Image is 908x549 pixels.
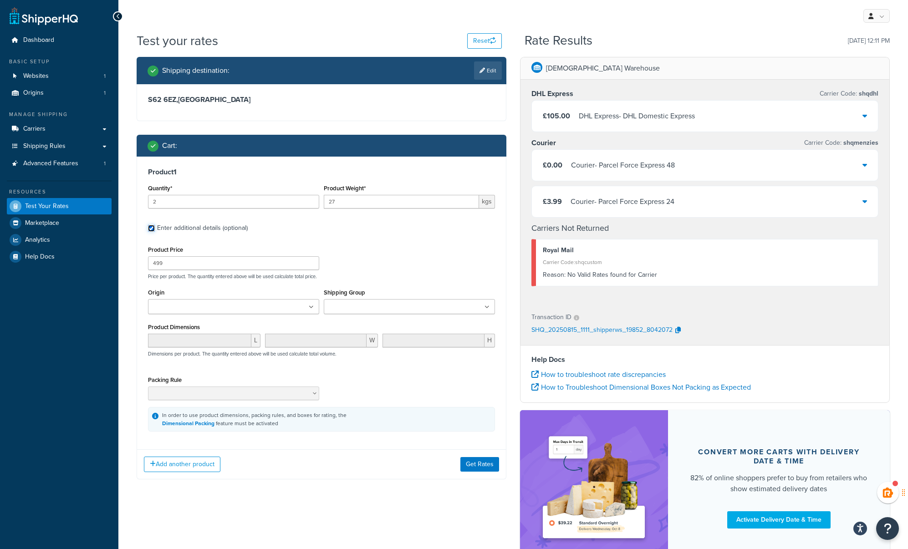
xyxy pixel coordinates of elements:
[23,160,78,168] span: Advanced Features
[7,188,112,196] div: Resources
[7,121,112,137] a: Carriers
[7,155,112,172] li: Advanced Features
[148,289,164,296] label: Origin
[531,382,751,392] a: How to Troubleshoot Dimensional Boxes Not Packing as Expected
[848,35,890,47] p: [DATE] 12:11 PM
[7,58,112,66] div: Basic Setup
[23,72,49,80] span: Websites
[7,32,112,49] a: Dashboard
[531,369,666,380] a: How to troubleshoot rate discrepancies
[23,36,54,44] span: Dashboard
[727,511,831,529] a: Activate Delivery Date & Time
[579,110,695,122] div: DHL Express - DHL Domestic Express
[144,457,220,472] button: Add another product
[531,222,878,234] h4: Carriers Not Returned
[148,324,200,330] label: Product Dimensions
[467,33,502,49] button: Reset
[7,85,112,102] a: Origins1
[148,168,495,177] h3: Product 1
[7,249,112,265] a: Help Docs
[525,34,592,48] h2: Rate Results
[148,195,319,208] input: 0.0
[543,256,871,269] div: Carrier Code: shqcustom
[820,87,878,100] p: Carrier Code:
[148,185,172,192] label: Quantity*
[690,447,868,466] div: Convert more carts with delivery date & time
[571,159,675,172] div: Courier - Parcel Force Express 48
[7,68,112,85] li: Websites
[7,155,112,172] a: Advanced Features1
[324,185,366,192] label: Product Weight*
[842,138,878,147] span: shqmenzies
[104,160,106,168] span: 1
[571,195,674,208] div: Courier - Parcel Force Express 24
[157,222,248,234] div: Enter additional details (optional)
[543,244,871,257] div: Royal Mail
[104,89,106,97] span: 1
[479,195,495,208] span: kgs
[460,457,499,472] button: Get Rates
[148,376,182,383] label: Packing Rule
[543,269,871,281] div: No Valid Rates found for Carrier
[162,142,177,150] h2: Cart :
[324,289,365,296] label: Shipping Group
[137,32,218,50] h1: Test your rates
[148,246,183,253] label: Product Price
[23,142,66,150] span: Shipping Rules
[531,138,556,147] h3: Courier
[367,334,378,347] span: W
[876,517,899,540] button: Open Resource Center
[25,203,69,210] span: Test Your Rates
[531,311,571,324] p: Transaction ID
[7,138,112,155] a: Shipping Rules
[7,198,112,214] a: Test Your Rates
[7,111,112,118] div: Manage Shipping
[324,195,479,208] input: 0.00
[546,62,660,75] p: [DEMOGRAPHIC_DATA] Warehouse
[162,419,214,427] a: Dimensional Packing
[543,111,570,121] span: £105.00
[25,219,59,227] span: Marketplace
[146,273,497,280] p: Price per product. The quantity entered above will be used calculate total price.
[474,61,502,80] a: Edit
[23,125,46,133] span: Carriers
[7,232,112,248] a: Analytics
[104,72,106,80] span: 1
[146,351,337,357] p: Dimensions per product. The quantity entered above will be used calculate total volume.
[690,473,868,494] div: 82% of online shoppers prefer to buy from retailers who show estimated delivery dates
[25,253,55,261] span: Help Docs
[531,354,878,365] h4: Help Docs
[162,411,347,427] div: In order to use product dimensions, packing rules, and boxes for rating, the feature must be acti...
[7,85,112,102] li: Origins
[25,236,50,244] span: Analytics
[251,334,260,347] span: L
[162,66,230,75] h2: Shipping destination :
[7,215,112,231] a: Marketplace
[543,270,566,280] span: Reason:
[857,89,878,98] span: shqdhl
[7,68,112,85] a: Websites1
[148,225,155,232] input: Enter additional details (optional)
[531,89,573,98] h3: DHL Express
[23,89,44,97] span: Origins
[543,160,562,170] span: £0.00
[531,324,673,337] p: SHQ_20250815_1111_shipperws_19852_8042072
[485,334,495,347] span: H
[804,137,878,149] p: Carrier Code:
[543,196,562,207] span: £3.99
[148,95,495,104] h3: S62 6EZ , [GEOGRAPHIC_DATA]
